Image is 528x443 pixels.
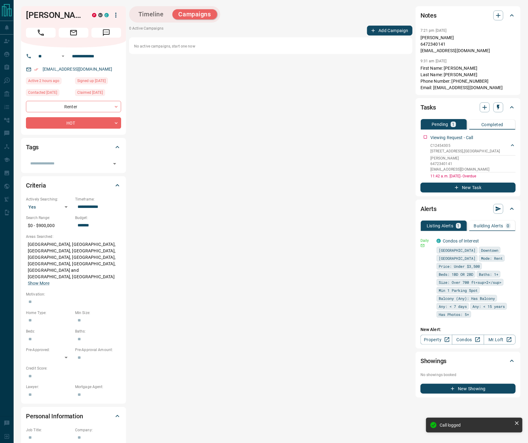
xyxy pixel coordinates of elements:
p: Completed [481,122,503,127]
p: Listing Alerts [427,224,454,228]
p: Credit Score: [26,366,121,371]
button: Show More [28,280,49,287]
p: Motivation: [26,292,121,297]
a: [EMAIL_ADDRESS][DOMAIN_NAME] [43,67,112,72]
p: New Alert: [420,326,516,333]
div: Tags [26,140,121,155]
p: Mortgage Agent: [75,384,121,390]
div: condos.ca [104,13,109,17]
span: Active 2 hours ago [28,78,59,84]
h2: Showings [420,356,447,366]
button: Add Campaign [367,26,412,35]
p: 9:31 am [DATE] [420,59,447,63]
div: Call logged [440,423,512,428]
div: mrloft.ca [98,13,103,17]
p: 6472340141 [430,161,516,167]
button: Open [59,52,67,60]
span: Has Photos: 5+ [439,311,469,317]
p: Timeframe: [75,197,121,202]
a: Condos of Interest [443,238,479,243]
a: Mr.Loft [484,335,516,345]
span: Balcony (Any): Has Balcony [439,295,495,301]
p: Job Title: [26,427,72,433]
p: [EMAIL_ADDRESS][DOMAIN_NAME] [430,167,516,172]
p: Baths: [75,329,121,334]
span: [GEOGRAPHIC_DATA] [439,247,475,253]
p: No showings booked [420,372,516,378]
p: Company: [75,427,121,433]
div: Renter [26,101,121,112]
span: Price: Under $3,500 [439,263,480,269]
p: 0 [507,224,509,228]
p: 1 [452,122,454,126]
p: Pre-Approval Amount: [75,347,121,353]
p: Actively Searching: [26,197,72,202]
svg: Email [420,243,425,248]
p: C12454305 [430,143,500,148]
h2: Personal Information [26,411,83,421]
p: Min Size: [75,310,121,316]
span: Any: < 7 days [439,303,467,309]
span: Any: < 15 years [472,303,505,309]
div: Wed Oct 15 2025 [26,77,72,86]
svg: Email Verified [34,67,38,72]
span: Mode: Rent [481,255,503,261]
span: Email [59,28,88,38]
div: Sun Oct 29 2017 [75,89,121,98]
div: HOT [26,117,121,129]
span: [GEOGRAPHIC_DATA] [439,255,475,261]
button: Open [110,159,119,168]
h2: Tags [26,142,39,152]
p: Daily [420,238,433,243]
div: Yes [26,202,72,212]
p: First Name: [PERSON_NAME] Last Name: [PERSON_NAME] Phone Number: [PHONE_NUMBER] Email: [EMAIL_ADD... [420,65,516,91]
p: 0 Active Campaigns [129,26,163,35]
div: Alerts [420,201,516,216]
p: No active campaigns, start one now [134,43,408,49]
p: Budget: [75,215,121,221]
span: Signed up [DATE] [77,78,106,84]
a: Condos [452,335,484,345]
p: [STREET_ADDRESS] , [GEOGRAPHIC_DATA] [430,148,500,154]
div: Tue Apr 25 2017 [75,77,121,86]
button: Timeline [132,9,170,19]
h2: Tasks [420,102,436,112]
div: Sun Oct 05 2025 [26,89,72,98]
span: Beds: 1BD OR 2BD [439,271,473,277]
p: Viewing Request - Call [430,135,473,141]
p: Pending [432,122,448,126]
div: Showings [420,354,516,368]
p: Building Alerts [474,224,503,228]
button: New Task [420,183,516,193]
p: [PERSON_NAME] 6472340141 [EMAIL_ADDRESS][DOMAIN_NAME] [420,35,516,54]
p: [GEOGRAPHIC_DATA], [GEOGRAPHIC_DATA], [GEOGRAPHIC_DATA], [GEOGRAPHIC_DATA], [GEOGRAPHIC_DATA], [G... [26,239,121,288]
div: Tasks [420,100,516,115]
span: Claimed [DATE] [77,89,103,96]
span: Contacted [DATE] [28,89,57,96]
h2: Notes [420,10,437,20]
h1: [PERSON_NAME] [26,10,83,20]
div: condos.ca [437,239,441,243]
a: Property [420,335,452,345]
p: Pre-Approved: [26,347,72,353]
div: Criteria [26,178,121,193]
h2: Criteria [26,180,46,190]
span: Min 1 Parking Spot [439,287,478,293]
p: [PERSON_NAME] [430,155,516,161]
div: Notes [420,8,516,23]
div: property.ca [92,13,96,17]
p: 7:21 pm [DATE] [420,28,447,33]
button: New Showing [420,384,516,394]
button: Campaigns [172,9,217,19]
p: $0 - $900,000 [26,221,72,231]
p: Lawyer: [26,384,72,390]
span: Baths: 1+ [479,271,498,277]
p: Areas Searched: [26,234,121,239]
span: Message [91,28,121,38]
span: Downtown [481,247,498,253]
span: Call [26,28,56,38]
p: 1 [457,224,460,228]
p: Home Type: [26,310,72,316]
p: Beds: [26,329,72,334]
div: Personal Information [26,409,121,424]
